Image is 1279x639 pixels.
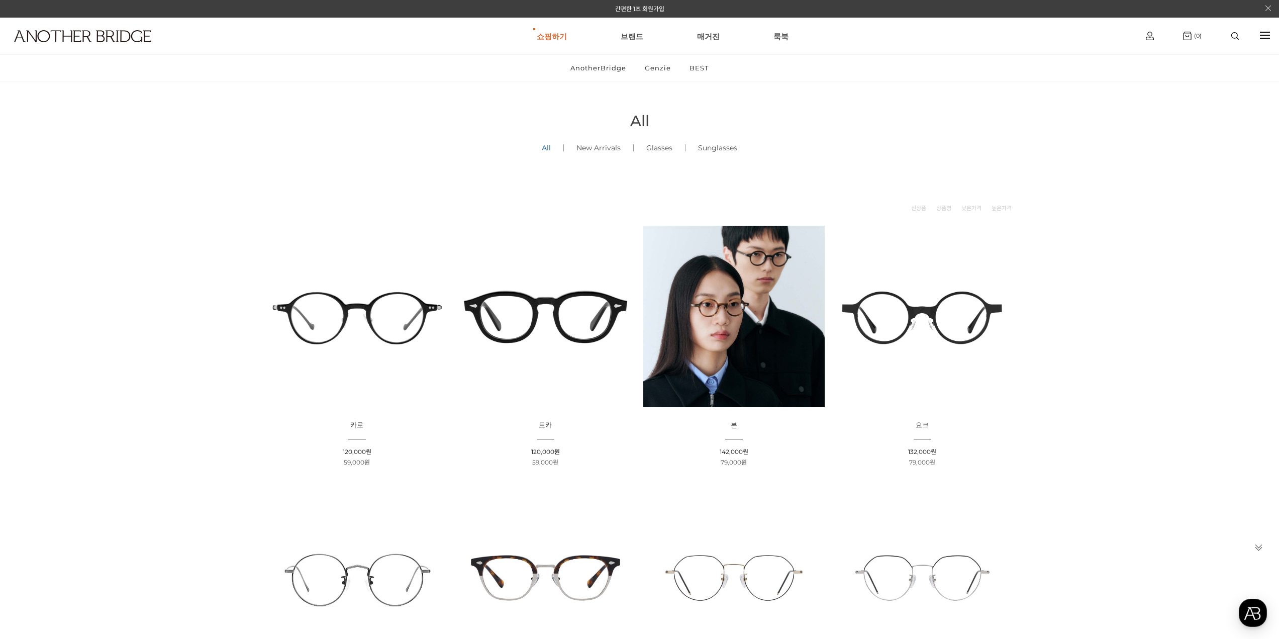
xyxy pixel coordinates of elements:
[529,131,563,165] a: All
[697,18,720,54] a: 매거진
[350,422,363,429] a: 카로
[615,5,664,13] a: 간편한 1초 회원가입
[832,226,1013,407] img: 요크 글라스 - 트렌디한 디자인의 유니크한 안경 이미지
[1231,32,1239,40] img: search
[539,421,552,430] span: 토카
[961,203,981,213] a: 낮은가격
[909,459,935,466] span: 79,000원
[630,112,649,130] span: All
[916,421,929,430] span: 요크
[643,226,825,407] img: 본 - 동그란 렌즈로 돋보이는 아세테이트 안경 이미지
[266,226,448,407] img: 카로 - 감각적인 디자인의 패션 아이템 이미지
[936,203,951,213] a: 상품명
[681,55,717,81] a: BEST
[773,18,789,54] a: 룩북
[344,459,370,466] span: 59,000원
[5,30,197,67] a: logo
[562,55,635,81] a: AnotherBridge
[731,422,737,429] a: 본
[1192,32,1202,39] span: (0)
[1183,32,1192,40] img: cart
[537,18,567,54] a: 쇼핑하기
[532,459,558,466] span: 59,000원
[720,448,748,455] span: 142,000원
[992,203,1012,213] a: 높은가격
[1183,32,1202,40] a: (0)
[343,448,371,455] span: 120,000원
[539,422,552,429] a: 토카
[350,421,363,430] span: 카로
[564,131,633,165] a: New Arrivals
[636,55,679,81] a: Genzie
[911,203,926,213] a: 신상품
[14,30,151,42] img: logo
[1146,32,1154,40] img: cart
[621,18,643,54] a: 브랜드
[916,422,929,429] a: 요크
[685,131,750,165] a: Sunglasses
[721,459,747,466] span: 79,000원
[531,448,560,455] span: 120,000원
[634,131,685,165] a: Glasses
[908,448,936,455] span: 132,000원
[731,421,737,430] span: 본
[455,226,636,407] img: 토카 아세테이트 뿔테 안경 이미지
